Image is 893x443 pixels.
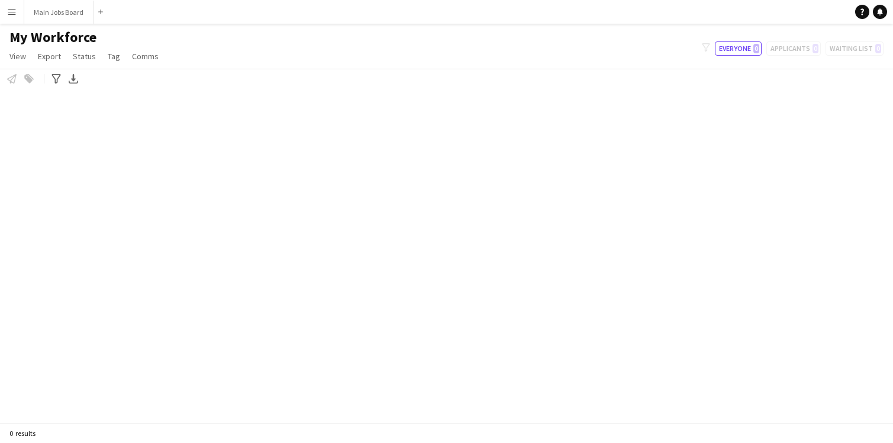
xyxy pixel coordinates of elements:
a: View [5,49,31,64]
span: Export [38,51,61,62]
span: Comms [132,51,159,62]
button: Main Jobs Board [24,1,94,24]
span: My Workforce [9,28,96,46]
app-action-btn: Export XLSX [66,72,80,86]
button: Everyone0 [715,41,762,56]
app-action-btn: Advanced filters [49,72,63,86]
span: Status [73,51,96,62]
span: 0 [753,44,759,53]
a: Export [33,49,66,64]
span: Tag [108,51,120,62]
span: View [9,51,26,62]
a: Tag [103,49,125,64]
a: Comms [127,49,163,64]
a: Status [68,49,101,64]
